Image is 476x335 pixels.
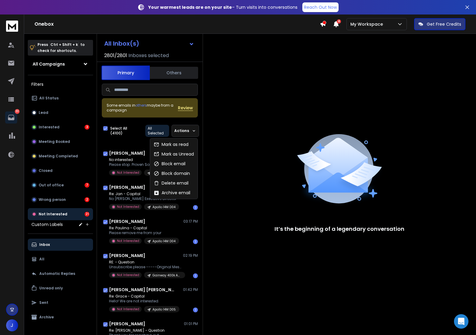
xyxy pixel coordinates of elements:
h3: Filters [28,80,93,89]
p: RE: - Question [109,260,182,265]
p: Please remove me from your [109,230,179,235]
p: 03:17 PM [183,219,198,224]
p: 01:42 PM [183,287,198,292]
p: Not Interested [117,170,139,175]
h1: Onebox [34,21,320,28]
img: logo [6,21,18,32]
p: Not Interested [117,205,139,209]
p: Reach Out Now [304,4,337,10]
p: Closed [39,168,53,173]
div: 1 [193,205,198,210]
div: Mark as read [154,141,188,147]
h1: [PERSON_NAME] [PERSON_NAME] [109,287,175,293]
p: Lead [39,110,48,115]
p: Wrong person [39,197,66,202]
button: Others [150,66,198,79]
div: 1 [193,273,198,278]
p: Out of office [39,183,64,188]
p: Unsubscribe please -----Original Message----- From: [109,265,182,269]
p: All [39,257,44,262]
p: Hello! We are not interested. [109,299,179,304]
p: My Workspace [350,21,385,27]
p: No [PERSON_NAME] Executive Director [109,196,179,201]
div: Block email [154,161,185,167]
p: 01:01 PM [184,321,198,326]
p: Apollo 14M D04 [153,205,175,209]
span: Ctrl + Shift + k [50,41,79,48]
p: No interested [109,157,182,162]
h1: [PERSON_NAME] [109,150,145,156]
h3: Inboxes selected [128,52,169,59]
div: 2 [85,197,89,202]
span: Review [178,105,193,111]
p: Apollo 14M D04 [153,239,175,243]
div: 1 [193,308,198,312]
p: Please stop. Proven Solutions That [109,162,182,167]
div: Mark as Unread [154,151,194,157]
p: Actions [174,128,189,133]
p: 02:19 PM [183,253,198,258]
div: 3 [85,125,89,130]
p: Re: Grace - Capital [109,294,179,299]
h1: All Inbox(s) [104,40,139,47]
div: 21 [85,212,89,217]
p: Not Interested [117,239,139,243]
span: 4 [337,19,341,24]
span: J [6,319,18,331]
p: 33 [15,109,20,114]
div: Archive email [154,190,190,196]
p: Not Interested [117,307,139,311]
p: Re: [PERSON_NAME] - Question [109,328,182,333]
p: Meeting Booked [39,139,70,144]
button: Primary [101,66,150,80]
h1: [PERSON_NAME] [109,253,145,259]
p: Not Interested [117,273,139,277]
p: Interested [39,125,59,130]
div: 1 [193,239,198,244]
div: 7 [85,183,89,188]
div: Delete email [154,180,188,186]
p: Get Free Credits [427,21,461,27]
h1: [PERSON_NAME] [109,184,145,190]
p: Inbox [39,242,50,247]
p: Re: Paulina - Capital [109,226,179,230]
span: others [135,103,147,108]
strong: Your warmest leads are on your site [148,4,232,10]
p: Apollo 14M D05 [153,307,176,312]
p: – Turn visits into conversations [148,4,297,10]
p: Automatic Replies [39,271,75,276]
p: Press to check for shortcuts. [37,42,85,54]
p: Gainway 400k Apollo (2) --- Re-run [153,273,182,278]
h1: All Campaigns [33,61,65,67]
p: It’s the beginning of a legendary conversation [275,225,404,233]
p: Meeting Completed [39,154,78,159]
div: Open Intercom Messenger [454,314,468,329]
p: Archive [39,315,54,320]
h3: Custom Labels [31,221,63,227]
p: All Selected [148,126,167,136]
h1: [PERSON_NAME] [109,321,145,327]
h1: [PERSON_NAME] [109,218,145,224]
p: All Status [39,96,59,101]
label: Select All (4100) [110,126,139,136]
span: 2801 / 2801 [104,52,127,59]
p: Re: Jan - Capital [109,192,179,196]
div: Some emails in maybe from a campaign [107,103,178,113]
p: Unread only [39,286,63,291]
div: Block domain [154,170,190,176]
p: Not Interested [39,212,67,217]
p: Sent [39,300,48,305]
